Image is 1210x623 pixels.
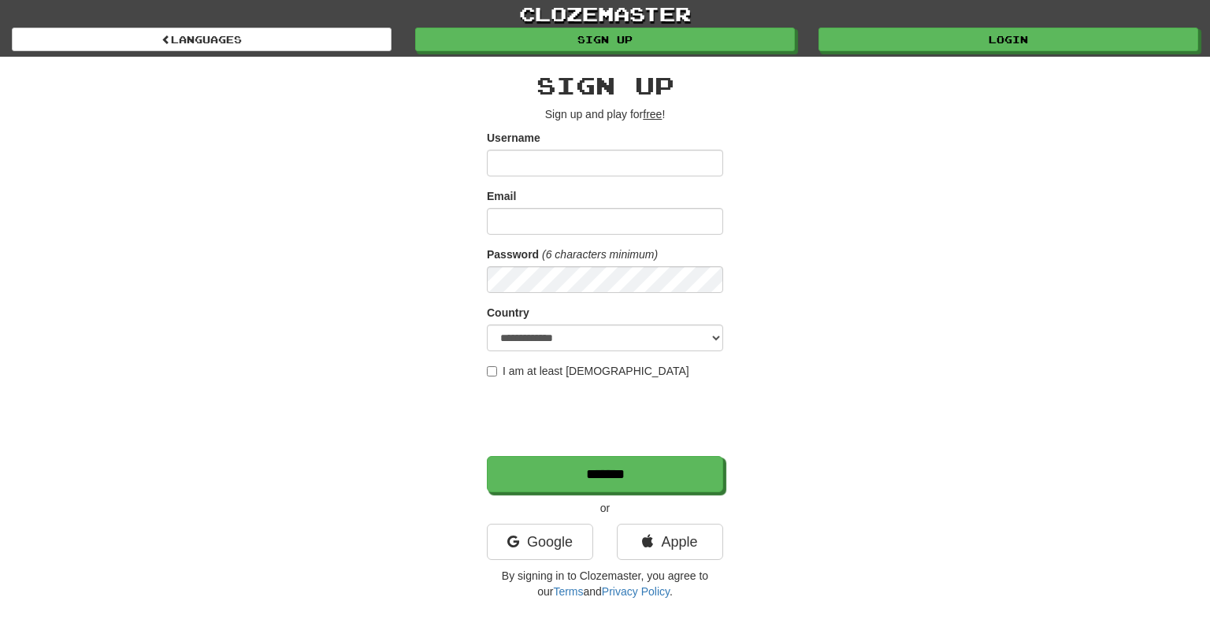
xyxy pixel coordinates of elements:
label: Password [487,247,539,262]
a: Google [487,524,593,560]
iframe: reCAPTCHA [487,387,726,448]
a: Languages [12,28,392,51]
label: Country [487,305,529,321]
a: Privacy Policy [602,585,670,598]
p: By signing in to Clozemaster, you agree to our and . [487,568,723,599]
label: Username [487,130,540,146]
p: Sign up and play for ! [487,106,723,122]
em: (6 characters minimum) [542,248,658,261]
u: free [643,108,662,121]
a: Terms [553,585,583,598]
a: Login [818,28,1198,51]
p: or [487,500,723,516]
input: I am at least [DEMOGRAPHIC_DATA] [487,366,497,376]
h2: Sign up [487,72,723,98]
a: Sign up [415,28,795,51]
label: Email [487,188,516,204]
a: Apple [617,524,723,560]
label: I am at least [DEMOGRAPHIC_DATA] [487,363,689,379]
